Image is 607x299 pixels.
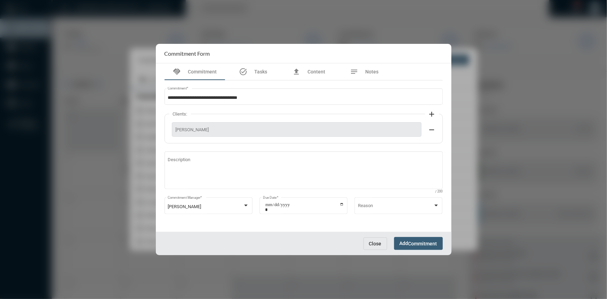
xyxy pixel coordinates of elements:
[292,68,301,76] mat-icon: file_upload
[165,50,210,57] h2: Commitment Form
[394,237,443,250] button: AddCommitment
[176,127,418,132] span: [PERSON_NAME]
[400,241,437,246] span: Add
[173,68,181,76] mat-icon: handshake
[428,126,436,134] mat-icon: remove
[239,68,247,76] mat-icon: task_alt
[169,111,191,117] label: Clients:
[366,69,379,74] span: Notes
[428,110,436,118] mat-icon: add
[188,69,217,74] span: Commitment
[254,69,267,74] span: Tasks
[369,241,382,246] span: Close
[308,69,325,74] span: Content
[364,237,387,250] button: Close
[168,204,201,209] span: [PERSON_NAME]
[350,68,359,76] mat-icon: notes
[408,241,437,246] span: Commitment
[436,190,443,194] mat-hint: / 200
